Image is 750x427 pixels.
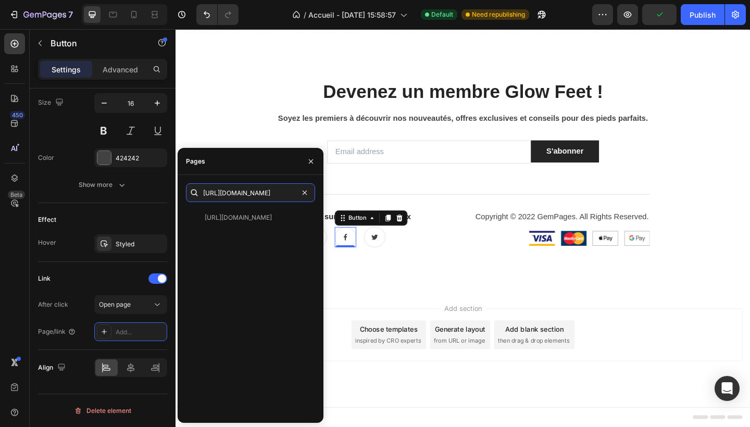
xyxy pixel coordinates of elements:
img: Alt Image [453,220,481,236]
span: Need republishing [472,10,525,19]
div: Styled [116,240,165,249]
span: from URL or image [281,334,336,344]
div: 450 [10,111,25,119]
p: Settings [52,64,81,75]
span: then drag & drop elements [351,334,428,344]
div: Delete element [74,405,131,417]
button: Open page [94,295,167,314]
div: Effect [38,215,56,224]
button: 7 [4,4,78,25]
div: 424242 [116,154,165,163]
p: 7 [68,8,73,21]
div: Hover [38,238,56,247]
div: After click [38,300,68,309]
span: Default [431,10,453,19]
div: Generate layout [282,321,337,332]
div: Add blank section [358,321,422,332]
span: / [304,9,306,20]
div: Open Intercom Messenger [715,376,740,401]
div: [URL][DOMAIN_NAME] [205,213,272,222]
iframe: Design area [176,29,750,427]
strong: Suivez-nous sur les réseaux sociaux [110,199,256,208]
button: Publish [681,4,724,25]
span: Open page [99,300,131,308]
div: Pages [186,157,205,166]
div: Undo/Redo [196,4,239,25]
span: Accueil - [DATE] 15:58:57 [308,9,396,20]
img: Alt Image [488,220,516,236]
div: Button [186,201,209,210]
div: Publish [690,9,716,20]
span: inspired by CRO experts [195,334,267,344]
img: Alt Image [419,220,447,236]
img: Alt Image [384,220,413,236]
div: S'abonner [403,127,444,140]
div: Size [38,96,66,110]
div: Align [38,361,68,375]
input: Insert link or search [186,183,315,202]
button: S'abonner [386,121,460,145]
div: Add... [116,328,165,337]
p: Advanced [103,64,138,75]
button: Delete element [38,403,167,419]
button: Show more [38,175,167,194]
p: Copyright © 2022 GemPages. All Rights Reserved. [321,198,515,210]
div: Link [38,274,51,283]
div: Beta [8,191,25,199]
div: Page/link [38,327,76,336]
span: Add section [288,298,337,309]
div: Color [38,153,54,162]
div: Show more [79,180,127,190]
div: Choose templates [201,321,264,332]
p: Button [51,37,139,49]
